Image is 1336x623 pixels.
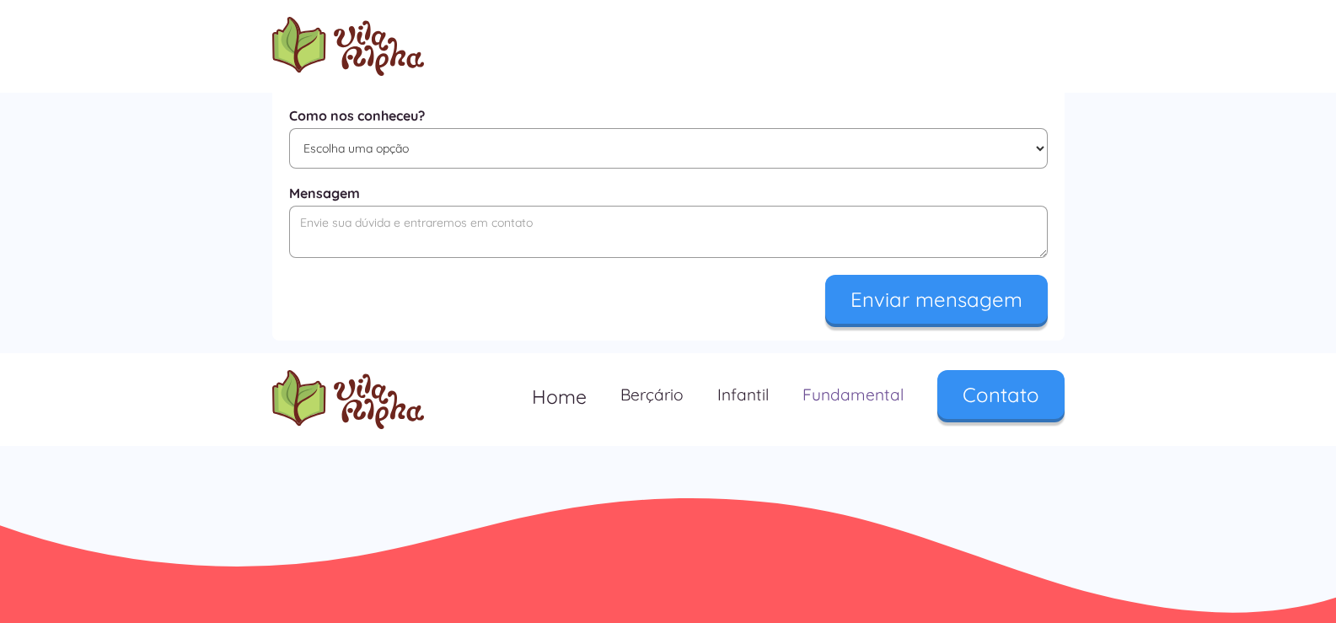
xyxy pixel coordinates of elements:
a: Fundamental [786,370,920,420]
a: Home [515,370,604,423]
input: Enviar mensagem [825,275,1048,324]
label: Como nos conheceu? [289,108,1048,124]
a: Contato [937,370,1065,419]
img: logo Escola Vila Alpha [272,17,424,76]
a: Infantil [700,370,786,420]
a: home [272,17,424,76]
img: logo Escola Vila Alpha [272,370,424,429]
a: home [272,370,424,429]
span: Home [532,384,587,409]
a: Berçário [604,370,700,420]
label: Mensagem [289,185,1048,201]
